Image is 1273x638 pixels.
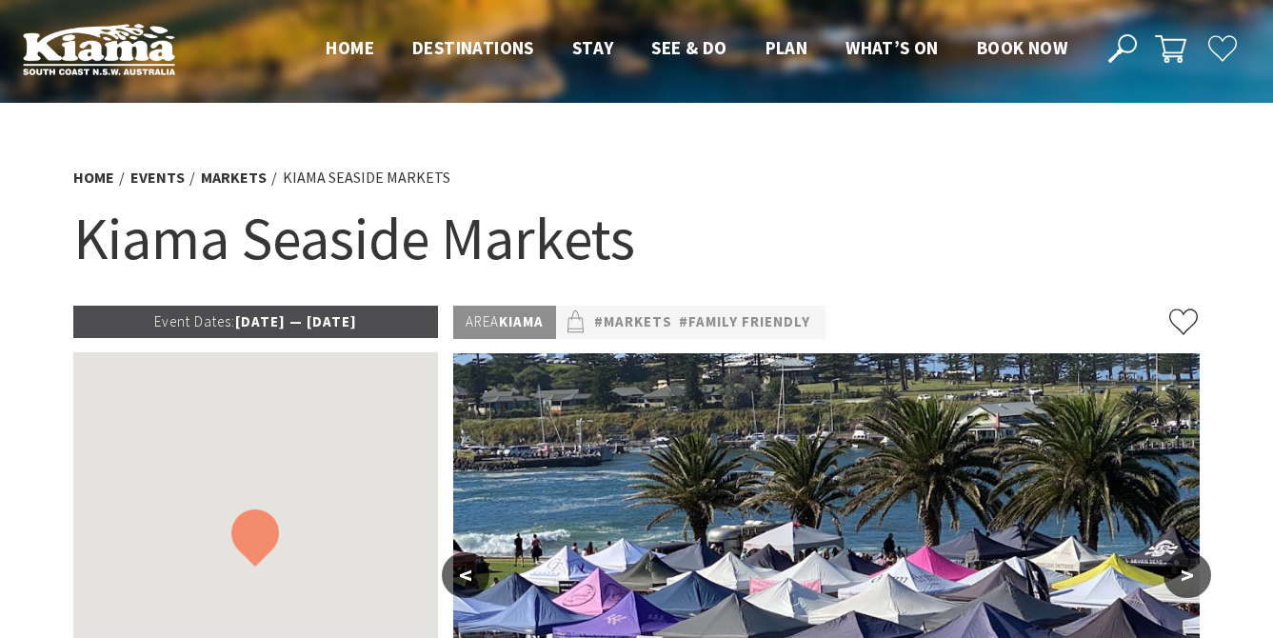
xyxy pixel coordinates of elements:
[73,168,114,188] a: Home
[442,552,489,598] button: <
[572,36,614,59] span: Stay
[130,168,185,188] a: Events
[73,200,1201,277] h1: Kiama Seaside Markets
[154,312,235,330] span: Event Dates:
[651,36,726,59] span: See & Do
[412,36,534,59] span: Destinations
[307,33,1086,65] nav: Main Menu
[201,168,267,188] a: Markets
[1164,552,1211,598] button: >
[453,306,556,339] p: Kiama
[766,36,808,59] span: Plan
[977,36,1067,59] span: Book now
[283,166,450,190] li: Kiama Seaside Markets
[73,306,439,338] p: [DATE] — [DATE]
[466,312,499,330] span: Area
[845,36,939,59] span: What’s On
[679,310,810,334] a: #Family Friendly
[326,36,374,59] span: Home
[23,23,175,75] img: Kiama Logo
[594,310,672,334] a: #Markets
